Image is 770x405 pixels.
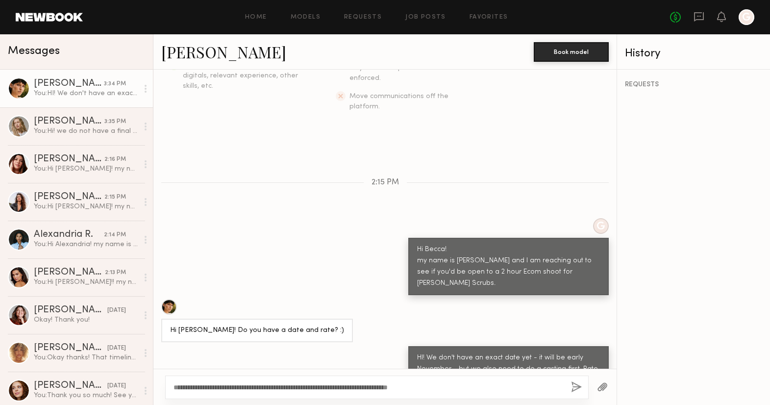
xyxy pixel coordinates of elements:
div: [PERSON_NAME] [34,381,107,391]
div: REQUESTS [625,81,762,88]
span: Move communications off the platform. [349,93,448,110]
a: G [739,9,754,25]
div: [PERSON_NAME] [34,117,104,127]
div: You: Hi [PERSON_NAME]!! my name is [PERSON_NAME] and I am reaching out to see if you'd be open to... [34,278,138,287]
button: Book model [534,42,609,62]
div: 3:35 PM [104,117,126,127]
span: 2:15 PM [372,178,399,187]
div: [PERSON_NAME] [34,79,104,89]
div: You: HI! We don't have an exact date yet - it will be early November - but we also need to do a c... [34,89,138,98]
div: History [625,48,762,59]
div: You: Hi Alexandria! my name is [PERSON_NAME] and I am reaching out to see if you'd be open to a 2... [34,240,138,249]
div: Alexandria R. [34,230,104,240]
div: [DATE] [107,381,126,391]
a: Models [291,14,321,21]
div: You: Hi [PERSON_NAME]! my name is [PERSON_NAME] and I am reaching out to see if you'd be open to ... [34,202,138,211]
div: [PERSON_NAME] [34,343,107,353]
div: You: Hi [PERSON_NAME]! my name is [PERSON_NAME] and I am reaching out to see if you'd be open to ... [34,164,138,174]
div: Okay! Thank you! [34,315,138,325]
div: [PERSON_NAME] [34,305,107,315]
div: [PERSON_NAME] [34,192,104,202]
div: 2:13 PM [105,268,126,278]
div: [DATE] [107,306,126,315]
div: 3:34 PM [104,79,126,89]
div: You: Okay thanks! That timeline won't work with our shoot but thought I would check. Thanks again ! [34,353,138,362]
span: Messages [8,46,60,57]
a: Requests [344,14,382,21]
a: Job Posts [405,14,446,21]
a: Favorites [470,14,508,21]
div: You: Thank you so much! See you then [34,391,138,400]
a: Home [245,14,267,21]
span: Request additional info, like updated digitals, relevant experience, other skills, etc. [183,62,305,89]
div: 2:16 PM [104,155,126,164]
a: Book model [534,47,609,55]
div: [PERSON_NAME] [34,154,104,164]
div: You: Hi! we do not have a final date yet - it will be early November. Before we finalize we will ... [34,127,138,136]
div: Hi [PERSON_NAME]! Do you have a date and rate? :) [170,325,344,336]
div: [DATE] [107,344,126,353]
div: 2:14 PM [104,230,126,240]
div: HI! We don't have an exact date yet - it will be early November - but we also need to do a castin... [417,353,600,398]
div: 2:15 PM [104,193,126,202]
div: Hi Becca! my name is [PERSON_NAME] and I am reaching out to see if you'd be open to a 2 hour Ecom... [417,244,600,289]
a: [PERSON_NAME] [161,41,286,62]
div: [PERSON_NAME] [34,268,105,278]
